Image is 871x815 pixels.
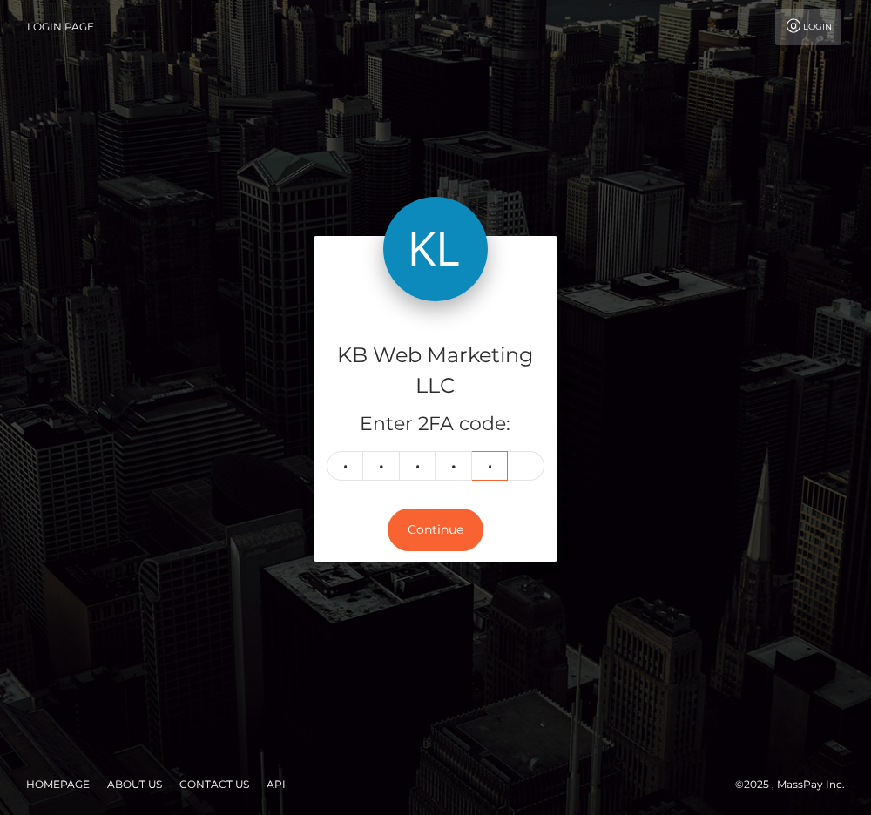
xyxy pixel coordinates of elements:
h4: KB Web Marketing LLC [327,340,544,401]
a: Login Page [27,9,94,45]
a: Contact Us [172,771,256,798]
img: KB Web Marketing LLC [383,197,488,301]
a: Login [775,9,841,45]
a: Homepage [19,771,97,798]
h5: Enter 2FA code: [327,411,544,438]
a: API [260,771,293,798]
div: © 2025 , MassPay Inc. [735,775,858,794]
button: Continue [388,509,483,551]
a: About Us [100,771,169,798]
